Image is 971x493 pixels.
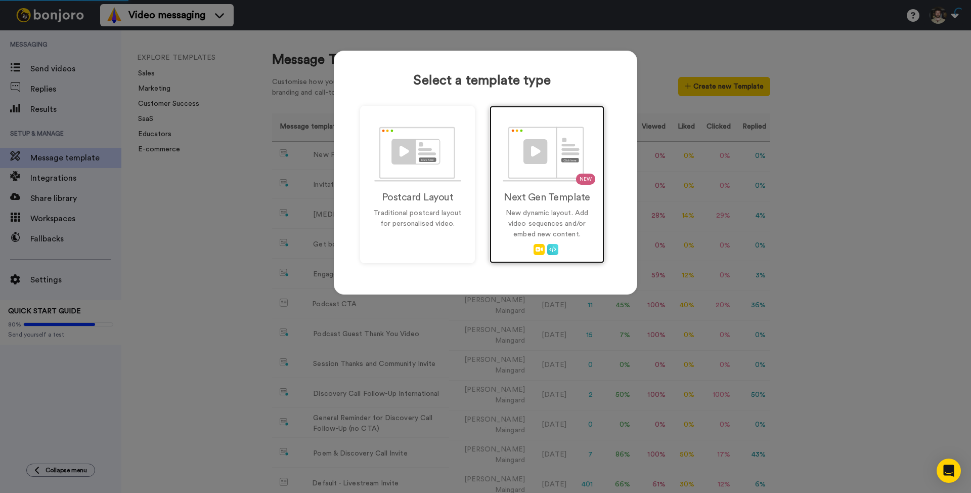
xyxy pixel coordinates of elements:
[547,244,558,255] img: Embed.svg
[371,192,464,203] h2: Postcard Layout
[500,208,594,240] p: New dynamic layout. Add video sequences and/or embed new content.
[374,127,461,182] img: PostcardLayout.svg
[360,73,604,88] h1: Select a template type
[500,192,594,203] h2: Next Gen Template
[534,244,545,255] img: AddVideo.svg
[503,127,592,182] img: NextGenLayout.svg
[371,208,464,229] p: Traditional postcard layout for personalised video.
[576,174,595,185] span: NEW
[360,106,475,263] a: Postcard LayoutTraditional postcard layout for personalised video.
[937,459,961,483] div: Open Intercom Messenger
[490,106,604,263] a: NEWNext Gen TemplateNew dynamic layout. Add video sequences and/or embed new content.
